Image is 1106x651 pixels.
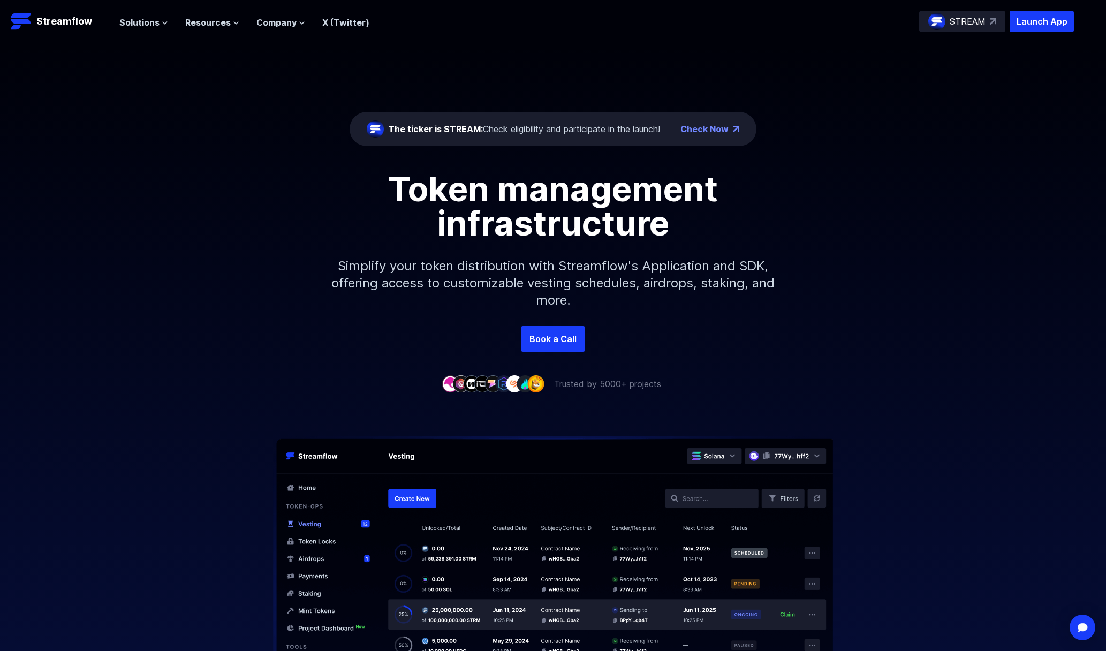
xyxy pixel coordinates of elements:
[367,120,384,138] img: streamflow-logo-circle.png
[484,375,502,392] img: company-5
[312,172,794,240] h1: Token management infrastructure
[495,375,512,392] img: company-6
[463,375,480,392] img: company-3
[256,16,297,29] span: Company
[517,375,534,392] img: company-8
[442,375,459,392] img: company-1
[1070,615,1095,640] div: Open Intercom Messenger
[185,16,239,29] button: Resources
[119,16,160,29] span: Solutions
[554,377,661,390] p: Trusted by 5000+ projects
[474,375,491,392] img: company-4
[506,375,523,392] img: company-7
[928,13,945,30] img: streamflow-logo-circle.png
[11,11,109,32] a: Streamflow
[527,375,544,392] img: company-9
[388,123,660,135] div: Check eligibility and participate in the launch!
[521,326,585,352] a: Book a Call
[256,16,305,29] button: Company
[452,375,469,392] img: company-2
[185,16,231,29] span: Resources
[119,16,168,29] button: Solutions
[11,11,32,32] img: Streamflow Logo
[990,18,996,25] img: top-right-arrow.svg
[323,240,783,326] p: Simplify your token distribution with Streamflow's Application and SDK, offering access to custom...
[950,15,986,28] p: STREAM
[322,17,369,28] a: X (Twitter)
[1010,11,1074,32] button: Launch App
[388,124,483,134] span: The ticker is STREAM:
[919,11,1005,32] a: STREAM
[680,123,729,135] a: Check Now
[36,14,92,29] p: Streamflow
[733,126,739,132] img: top-right-arrow.png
